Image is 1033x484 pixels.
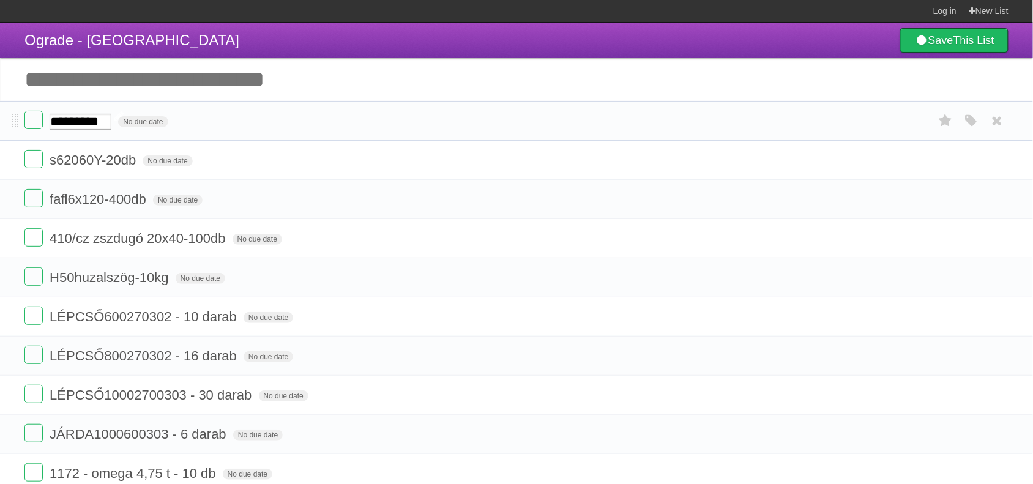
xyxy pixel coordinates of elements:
[244,351,293,362] span: No due date
[24,228,43,247] label: Done
[24,463,43,482] label: Done
[24,267,43,286] label: Done
[50,270,171,285] span: H50huzalszög-10kg
[24,385,43,403] label: Done
[153,195,203,206] span: No due date
[50,466,219,481] span: 1172 - omega 4,75 t - 10 db
[24,189,43,207] label: Done
[50,231,228,246] span: 410/cz zszdugó 20x40-100db
[50,387,255,403] span: LÉPCSŐ10002700303 - 30 darab
[50,309,240,324] span: LÉPCSŐ600270302 - 10 darab
[900,28,1009,53] a: SaveThis List
[24,32,239,48] span: Ograde - [GEOGRAPHIC_DATA]
[176,273,225,284] span: No due date
[143,155,192,166] span: No due date
[118,116,168,127] span: No due date
[934,111,957,131] label: Star task
[233,430,283,441] span: No due date
[24,307,43,325] label: Done
[50,348,240,363] span: LÉPCSŐ800270302 - 16 darab
[24,346,43,364] label: Done
[259,390,308,401] span: No due date
[50,152,139,168] span: s62060Y-20db
[50,192,149,207] span: fafl6x120-400db
[244,312,293,323] span: No due date
[223,469,272,480] span: No due date
[50,426,229,442] span: JÁRDA1000600303 - 6 darab
[24,111,43,129] label: Done
[953,34,994,47] b: This List
[24,150,43,168] label: Done
[24,424,43,442] label: Done
[233,234,282,245] span: No due date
